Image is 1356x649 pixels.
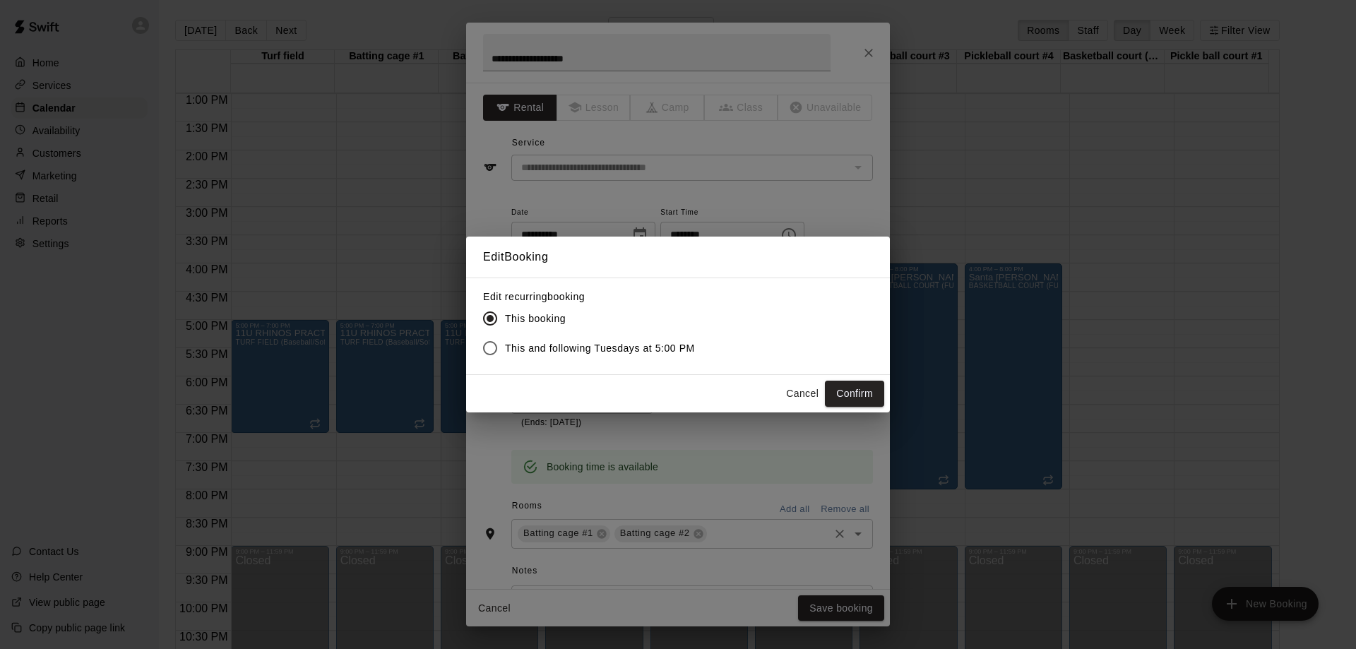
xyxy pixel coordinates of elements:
button: Confirm [825,381,884,407]
span: This booking [505,311,566,326]
span: This and following Tuesdays at 5:00 PM [505,341,695,356]
label: Edit recurring booking [483,290,706,304]
h2: Edit Booking [466,237,890,278]
button: Cancel [780,381,825,407]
